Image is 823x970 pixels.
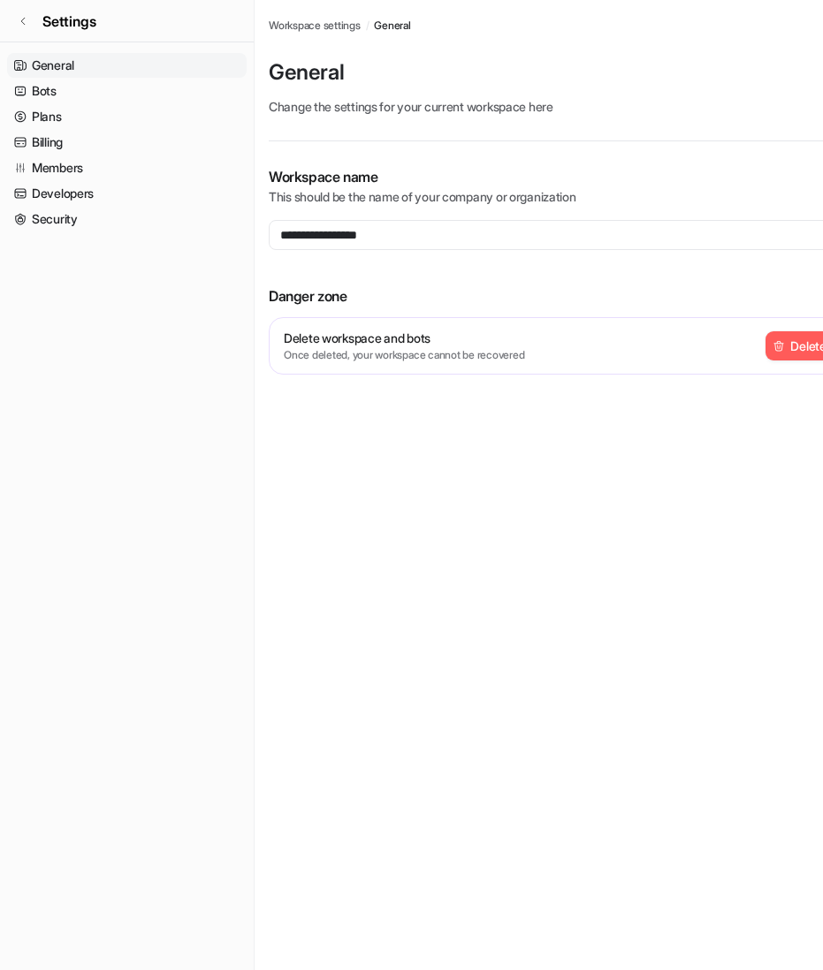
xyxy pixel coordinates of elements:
a: Security [7,207,247,231]
p: Once deleted, your workspace cannot be recovered [284,347,524,363]
a: General [374,18,410,34]
a: Members [7,155,247,180]
a: Bots [7,79,247,103]
a: Billing [7,130,247,155]
a: Plans [7,104,247,129]
a: Workspace settings [269,18,361,34]
a: General [7,53,247,78]
a: Developers [7,181,247,206]
p: Delete workspace and bots [284,329,524,347]
span: / [366,18,370,34]
span: Settings [42,11,96,32]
